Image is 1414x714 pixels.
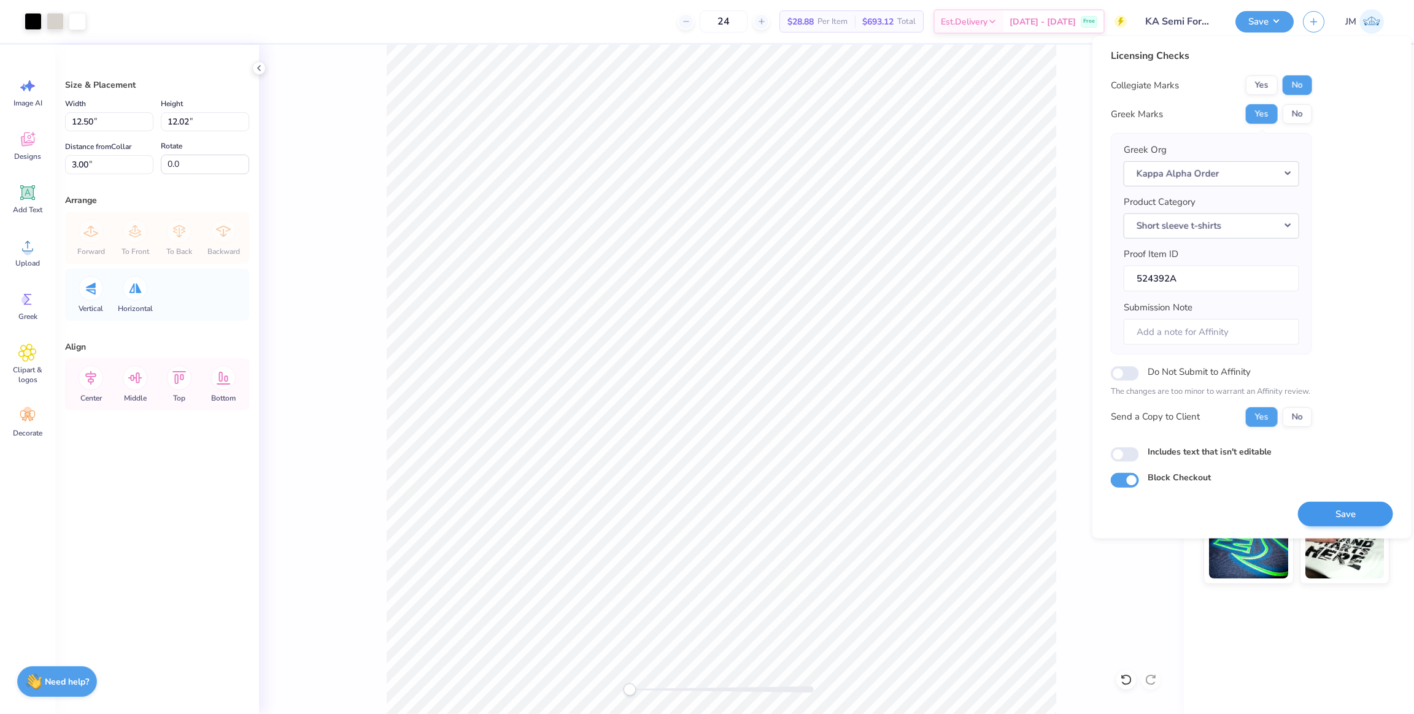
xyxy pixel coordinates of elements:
span: Decorate [13,428,42,438]
span: Per Item [817,15,848,28]
a: JM [1340,9,1389,34]
input: Add a note for Affinity [1124,318,1299,345]
div: Licensing Checks [1111,48,1312,63]
img: John Michael Binayas [1359,9,1384,34]
span: Upload [15,258,40,268]
div: Collegiate Marks [1111,79,1179,93]
label: Width [65,96,86,111]
img: Glow in the Dark Ink [1209,517,1288,578]
button: Yes [1246,407,1278,426]
input: Untitled Design [1136,9,1226,34]
button: No [1283,407,1312,426]
label: Includes text that isn't editable [1148,445,1272,458]
span: $28.88 [787,15,814,28]
button: No [1283,104,1312,124]
span: Greek [18,312,37,321]
button: Save [1235,11,1294,33]
img: Water based Ink [1305,517,1385,578]
span: Designs [14,152,41,161]
label: Height [161,96,183,111]
div: Size & Placement [65,79,249,91]
p: The changes are too minor to warrant an Affinity review. [1111,386,1312,398]
button: Short sleeve t-shirts [1124,213,1299,238]
span: Total [897,15,916,28]
strong: Need help? [45,676,89,688]
span: [DATE] - [DATE] [1010,15,1076,28]
input: – – [700,10,748,33]
label: Product Category [1124,195,1196,209]
span: JM [1345,15,1356,29]
span: Center [80,393,102,403]
label: Distance from Collar [65,139,131,154]
label: Submission Note [1124,301,1192,315]
button: Save [1298,501,1393,526]
span: Bottom [211,393,236,403]
span: $693.12 [862,15,894,28]
div: Accessibility label [624,683,636,696]
span: Est. Delivery [941,15,987,28]
label: Rotate [161,139,182,153]
button: Yes [1246,75,1278,95]
div: Align [65,340,249,353]
div: Greek Marks [1111,107,1163,121]
label: Do Not Submit to Affinity [1148,364,1251,380]
button: Yes [1246,104,1278,124]
div: Send a Copy to Client [1111,410,1200,424]
span: Image AI [14,98,42,108]
div: Arrange [65,194,249,207]
label: Proof Item ID [1124,247,1178,261]
button: Kappa Alpha Order [1124,161,1299,186]
span: Free [1083,17,1095,26]
button: No [1283,75,1312,95]
span: Middle [124,393,147,403]
label: Greek Org [1124,143,1167,157]
span: Vertical [79,304,103,313]
span: Clipart & logos [7,365,48,385]
span: Add Text [13,205,42,215]
span: Top [173,393,185,403]
label: Block Checkout [1148,471,1211,484]
span: Horizontal [118,304,153,313]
